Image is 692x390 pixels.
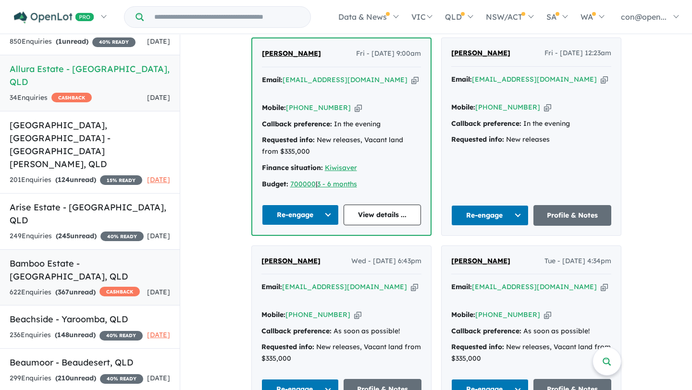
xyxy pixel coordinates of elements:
[601,282,608,292] button: Copy
[10,36,136,48] div: 850 Enquir ies
[451,48,510,59] a: [PERSON_NAME]
[100,175,142,185] span: 15 % READY
[475,310,540,319] a: [PHONE_NUMBER]
[262,205,339,225] button: Re-engage
[262,75,283,84] strong: Email:
[261,327,332,335] strong: Callback preference:
[601,74,608,85] button: Copy
[261,256,321,267] a: [PERSON_NAME]
[58,175,70,184] span: 124
[261,342,314,351] strong: Requested info:
[99,331,143,341] span: 40 % READY
[51,93,92,102] span: CASHBACK
[147,330,170,339] span: [DATE]
[262,134,421,158] div: New releases, Vacant land from $335,000
[282,282,407,291] a: [EMAIL_ADDRESS][DOMAIN_NAME]
[92,37,136,47] span: 40 % READY
[147,37,170,46] span: [DATE]
[261,310,285,319] strong: Mobile:
[411,282,418,292] button: Copy
[262,119,421,130] div: In the evening
[451,341,611,365] div: New releases, Vacant land from $335,000
[10,119,170,171] h5: [GEOGRAPHIC_DATA], [GEOGRAPHIC_DATA] - [GEOGRAPHIC_DATA][PERSON_NAME] , QLD
[544,256,611,267] span: Tue - [DATE] 4:34pm
[10,174,142,186] div: 201 Enquir ies
[261,341,421,365] div: New releases, Vacant land from $335,000
[262,48,321,60] a: [PERSON_NAME]
[146,7,309,27] input: Try estate name, suburb, builder or developer
[285,310,350,319] a: [PHONE_NUMBER]
[354,310,361,320] button: Copy
[10,92,92,104] div: 34 Enquir ies
[58,232,70,240] span: 245
[261,282,282,291] strong: Email:
[56,232,97,240] strong: ( unread)
[262,103,286,112] strong: Mobile:
[99,287,140,296] span: CASHBACK
[325,163,357,172] a: Kiwisaver
[10,257,170,283] h5: Bamboo Estate - [GEOGRAPHIC_DATA] , QLD
[262,135,315,144] strong: Requested info:
[451,103,475,111] strong: Mobile:
[262,49,321,58] span: [PERSON_NAME]
[472,75,597,84] a: [EMAIL_ADDRESS][DOMAIN_NAME]
[533,205,611,226] a: Profile & Notes
[147,175,170,184] span: [DATE]
[286,103,351,112] a: [PHONE_NUMBER]
[55,288,96,296] strong: ( unread)
[451,282,472,291] strong: Email:
[351,256,421,267] span: Wed - [DATE] 6:43pm
[451,326,611,337] div: As soon as possible!
[10,313,170,326] h5: Beachside - Yaroomba , QLD
[56,37,88,46] strong: ( unread)
[451,135,504,144] strong: Requested info:
[261,326,421,337] div: As soon as possible!
[262,163,323,172] strong: Finance situation:
[262,179,421,190] div: |
[100,232,144,241] span: 40 % READY
[55,330,96,339] strong: ( unread)
[58,288,69,296] span: 367
[262,120,332,128] strong: Callback preference:
[57,330,69,339] span: 148
[290,180,316,188] a: 700000
[451,327,521,335] strong: Callback preference:
[55,374,96,382] strong: ( unread)
[10,231,144,242] div: 249 Enquir ies
[14,12,94,24] img: Openlot PRO Logo White
[621,12,667,22] span: con@open...
[472,282,597,291] a: [EMAIL_ADDRESS][DOMAIN_NAME]
[10,373,143,384] div: 299 Enquir ies
[55,175,96,184] strong: ( unread)
[10,329,143,341] div: 236 Enquir ies
[147,93,170,102] span: [DATE]
[544,48,611,59] span: Fri - [DATE] 12:23am
[344,205,421,225] a: View details ...
[147,288,170,296] span: [DATE]
[356,48,421,60] span: Fri - [DATE] 9:00am
[317,180,357,188] a: 3 - 6 months
[411,75,419,85] button: Copy
[475,103,540,111] a: [PHONE_NUMBER]
[544,310,551,320] button: Copy
[451,49,510,57] span: [PERSON_NAME]
[147,374,170,382] span: [DATE]
[283,75,408,84] a: [EMAIL_ADDRESS][DOMAIN_NAME]
[147,232,170,240] span: [DATE]
[10,62,170,88] h5: Allura Estate - [GEOGRAPHIC_DATA] , QLD
[10,356,170,369] h5: Beaumoor - Beaudesert , QLD
[451,342,504,351] strong: Requested info:
[262,180,288,188] strong: Budget:
[451,256,510,265] span: [PERSON_NAME]
[10,287,140,298] div: 622 Enquir ies
[451,205,529,226] button: Re-engage
[355,103,362,113] button: Copy
[544,102,551,112] button: Copy
[100,374,143,384] span: 40 % READY
[261,256,321,265] span: [PERSON_NAME]
[451,134,611,146] div: New releases
[451,310,475,319] strong: Mobile:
